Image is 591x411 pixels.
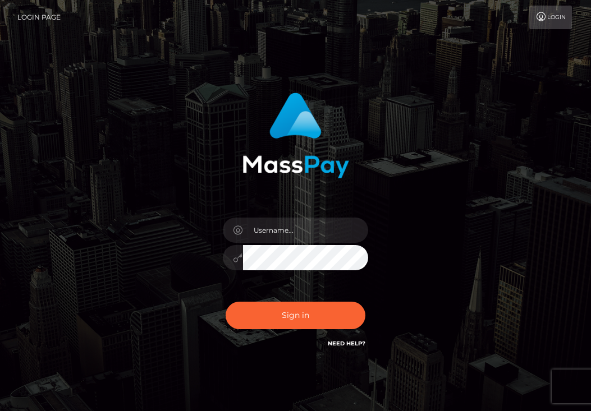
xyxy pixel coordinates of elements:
[529,6,572,29] a: Login
[243,218,369,243] input: Username...
[17,6,61,29] a: Login Page
[328,340,365,347] a: Need Help?
[242,93,349,178] img: MassPay Login
[226,302,366,329] button: Sign in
